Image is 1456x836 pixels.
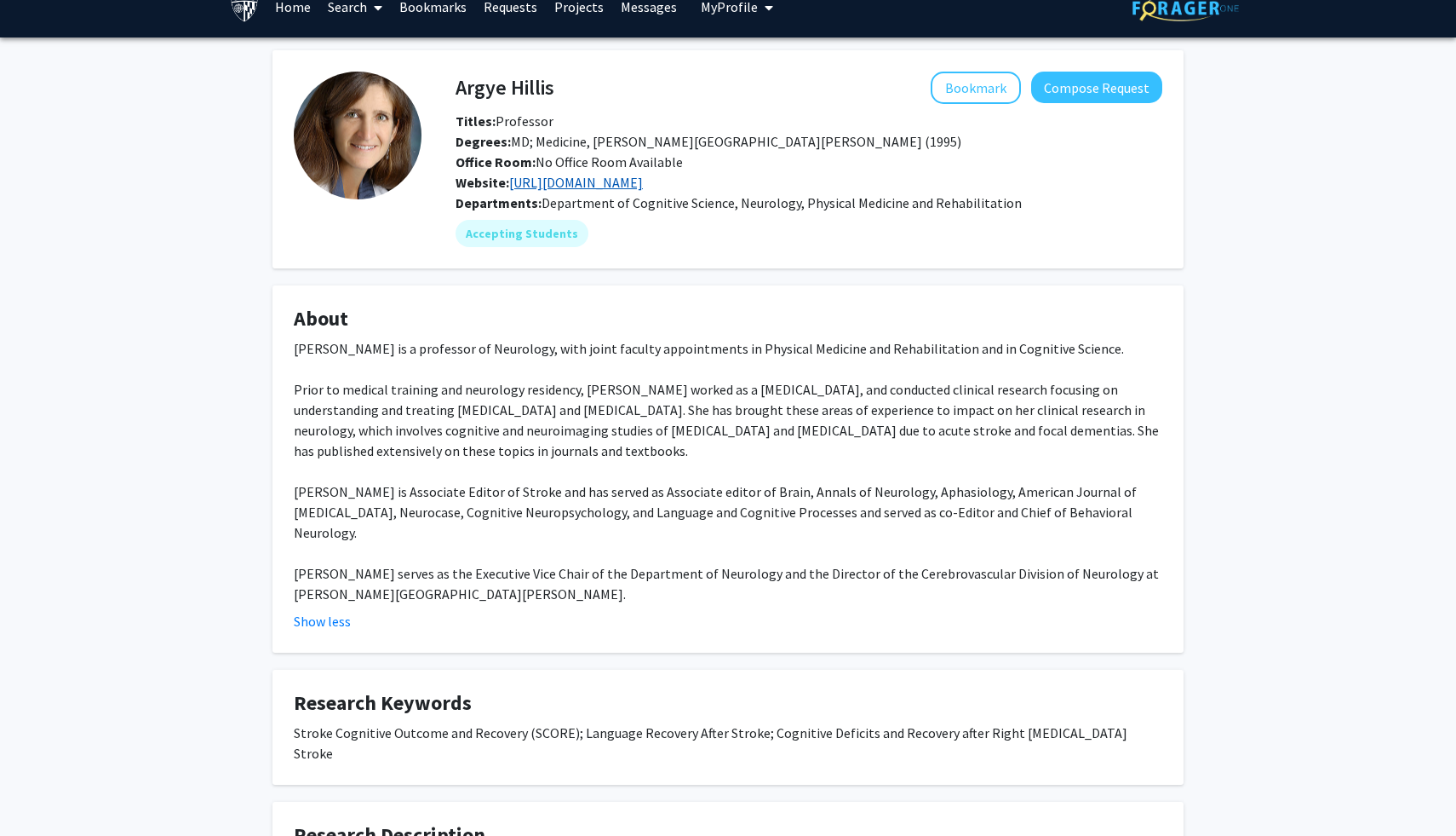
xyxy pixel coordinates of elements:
h4: Research Keywords [294,691,1162,716]
span: No Office Room Available [456,153,683,170]
span: Professor [456,112,553,130]
button: Add Argye Hillis to Bookmarks [931,72,1021,104]
a: Opens in a new tab [509,174,643,191]
div: Stroke Cognitive Outcome and Recovery (SCORE); Language Recovery After Stroke; Cognitive Deficits... [294,723,1162,764]
b: Degrees: [456,133,511,150]
b: Website: [456,174,509,191]
iframe: Chat [13,759,72,823]
div: [PERSON_NAME] is a professor of Neurology, with joint faculty appointments in Physical Medicine a... [294,338,1162,604]
span: Department of Cognitive Science, Neurology, Physical Medicine and Rehabilitation [542,194,1022,211]
span: MD; Medicine, [PERSON_NAME][GEOGRAPHIC_DATA][PERSON_NAME] (1995) [456,133,961,150]
h4: About [294,307,1162,332]
b: Titles: [456,112,496,130]
b: Departments: [456,194,542,211]
button: Show less [294,611,351,631]
button: Compose Request to Argye Hillis [1031,72,1162,103]
h4: Argye Hillis [456,72,554,103]
mat-chip: Accepting Students [456,220,588,247]
img: Profile Picture [294,72,421,199]
b: Office Room: [456,153,536,170]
